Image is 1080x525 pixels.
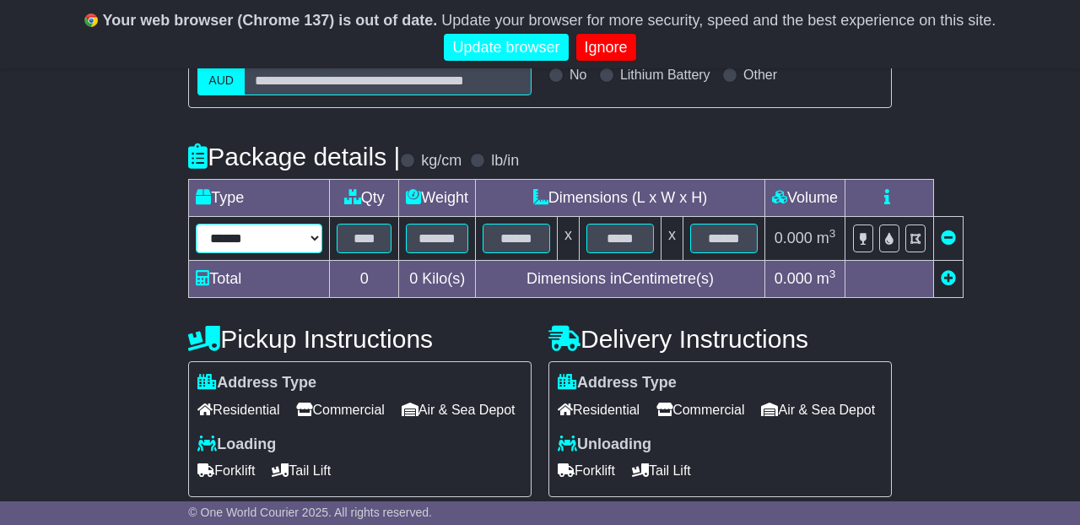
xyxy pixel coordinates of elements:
[197,374,316,392] label: Address Type
[441,12,996,29] span: Update your browser for more security, speed and the best experience on this site.
[817,270,836,287] span: m
[558,436,651,454] label: Unloading
[765,180,845,217] td: Volume
[491,152,519,170] label: lb/in
[103,12,438,29] b: Your web browser (Chrome 137) is out of date.
[817,230,836,246] span: m
[409,270,418,287] span: 0
[558,374,677,392] label: Address Type
[570,67,586,83] label: No
[188,506,432,519] span: © One World Courier 2025. All rights reserved.
[402,397,516,423] span: Air & Sea Depot
[421,152,462,170] label: kg/cm
[558,217,580,261] td: x
[576,34,636,62] a: Ignore
[330,261,399,298] td: 0
[743,67,777,83] label: Other
[829,227,836,240] sup: 3
[548,325,892,353] h4: Delivery Instructions
[197,397,279,423] span: Residential
[189,180,330,217] td: Type
[188,143,400,170] h4: Package details |
[829,268,836,280] sup: 3
[189,261,330,298] td: Total
[197,66,245,95] label: AUD
[941,230,956,246] a: Remove this item
[399,180,476,217] td: Weight
[775,230,813,246] span: 0.000
[558,457,615,484] span: Forklift
[296,397,384,423] span: Commercial
[656,397,744,423] span: Commercial
[941,270,956,287] a: Add new item
[197,457,255,484] span: Forklift
[476,261,765,298] td: Dimensions in Centimetre(s)
[444,34,568,62] a: Update browser
[775,270,813,287] span: 0.000
[399,261,476,298] td: Kilo(s)
[330,180,399,217] td: Qty
[661,217,683,261] td: x
[632,457,691,484] span: Tail Lift
[272,457,331,484] span: Tail Lift
[197,436,276,454] label: Loading
[188,325,532,353] h4: Pickup Instructions
[558,397,640,423] span: Residential
[620,67,710,83] label: Lithium Battery
[476,180,765,217] td: Dimensions (L x W x H)
[761,397,875,423] span: Air & Sea Depot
